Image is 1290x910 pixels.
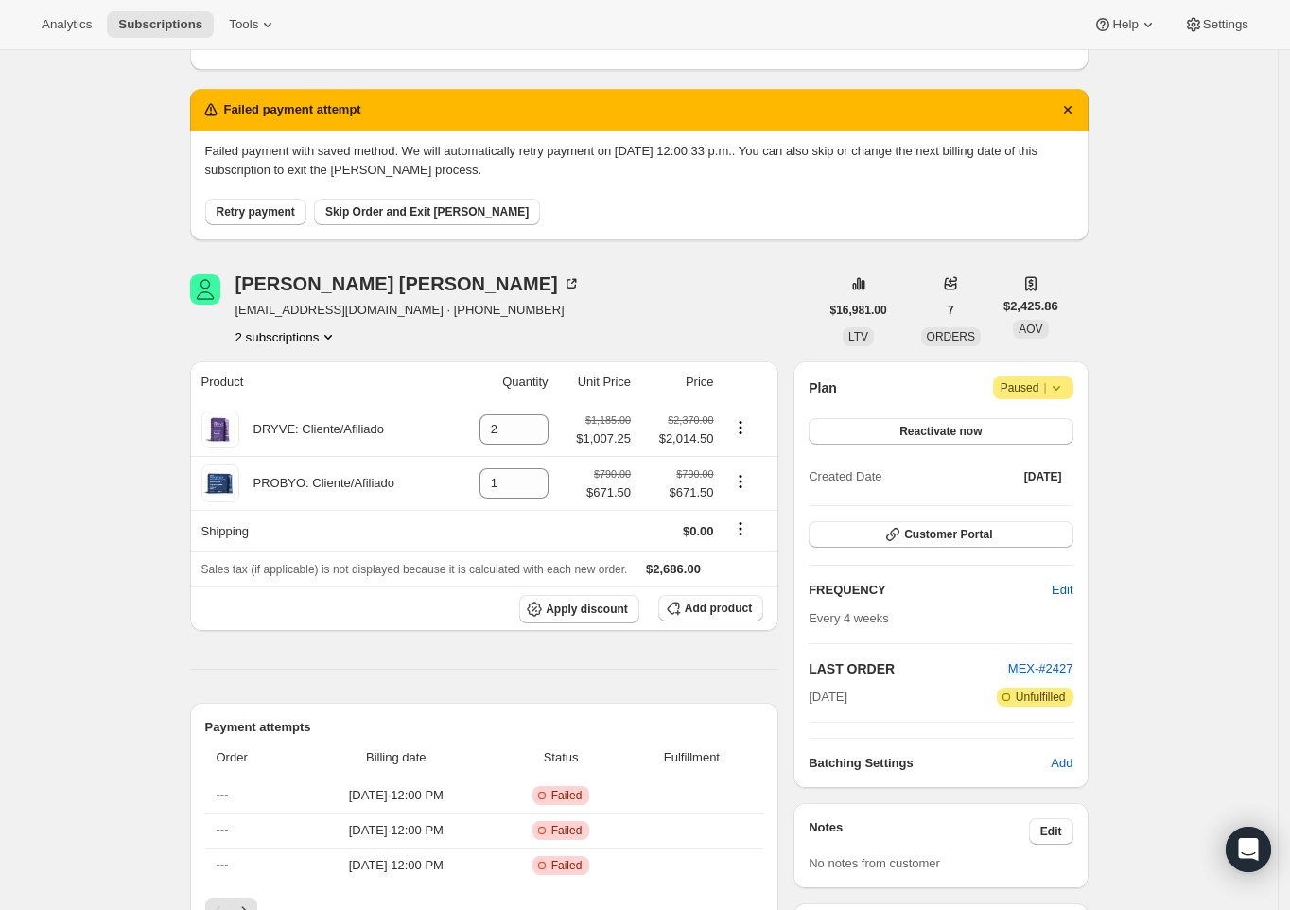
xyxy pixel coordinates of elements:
[658,595,763,621] button: Add product
[809,818,1029,845] h3: Notes
[205,142,1073,180] p: Failed payment with saved method. We will automatically retry payment on [DATE] 12:00:33 p.m.. Yo...
[42,17,92,32] span: Analytics
[217,788,229,802] span: ---
[809,856,940,870] span: No notes from customer
[585,414,631,426] small: $1,185.00
[1003,297,1058,316] span: $2,425.86
[205,199,306,225] button: Retry payment
[1043,380,1046,395] span: |
[551,858,583,873] span: Failed
[809,581,1052,600] h2: FREQUENCY
[1008,661,1073,675] a: MEX-#2427
[201,411,239,448] img: product img
[936,297,966,324] button: 7
[642,483,713,502] span: $671.50
[1040,575,1084,605] button: Edit
[1226,827,1271,872] div: Open Intercom Messenger
[1082,11,1168,38] button: Help
[725,518,756,539] button: Shipping actions
[1039,748,1084,779] button: Add
[809,378,837,397] h2: Plan
[302,786,491,805] span: [DATE] · 12:00 PM
[830,303,887,318] span: $16,981.00
[118,17,202,32] span: Subscriptions
[205,737,297,779] th: Order
[1013,464,1073,490] button: [DATE]
[190,361,454,403] th: Product
[948,303,954,318] span: 7
[642,429,713,448] span: $2,014.50
[551,788,583,803] span: Failed
[235,301,581,320] span: [EMAIL_ADDRESS][DOMAIN_NAME] · [PHONE_NUMBER]
[1008,659,1073,678] button: MEX-#2427
[224,100,361,119] h2: Failed payment attempt
[809,521,1072,548] button: Customer Portal
[668,414,713,426] small: $2,370.00
[646,562,701,576] span: $2,686.00
[302,821,491,840] span: [DATE] · 12:00 PM
[1173,11,1260,38] button: Settings
[190,510,454,551] th: Shipping
[201,464,239,502] img: product img
[1024,469,1062,484] span: [DATE]
[107,11,214,38] button: Subscriptions
[551,823,583,838] span: Failed
[1040,824,1062,839] span: Edit
[927,330,975,343] span: ORDERS
[205,718,764,737] h2: Payment attempts
[676,468,713,480] small: $790.00
[1051,754,1072,773] span: Add
[217,858,229,872] span: ---
[685,601,752,616] span: Add product
[1029,818,1073,845] button: Edit
[586,483,631,502] span: $671.50
[904,527,992,542] span: Customer Portal
[239,474,395,493] div: PROBYO: Cliente/Afiliado
[636,361,719,403] th: Price
[1016,690,1066,705] span: Unfulfilled
[683,524,714,538] span: $0.00
[218,11,288,38] button: Tools
[809,611,889,625] span: Every 4 weeks
[899,424,982,439] span: Reactivate now
[190,274,220,305] span: Veronica Ayala
[201,563,628,576] span: Sales tax (if applicable) is not displayed because it is calculated with each new order.
[809,688,847,707] span: [DATE]
[1055,96,1081,123] button: Dismiss notification
[819,297,898,324] button: $16,981.00
[1052,581,1072,600] span: Edit
[325,204,529,219] span: Skip Order and Exit [PERSON_NAME]
[576,429,631,448] span: $1,007.25
[239,420,385,439] div: DRYVE: Cliente/Afiliado
[302,856,491,875] span: [DATE] · 12:00 PM
[519,595,639,623] button: Apply discount
[217,204,295,219] span: Retry payment
[1001,378,1066,397] span: Paused
[594,468,631,480] small: $790.00
[30,11,103,38] button: Analytics
[1019,323,1042,336] span: AOV
[235,327,339,346] button: Product actions
[1112,17,1138,32] span: Help
[235,274,581,293] div: [PERSON_NAME] [PERSON_NAME]
[809,418,1072,445] button: Reactivate now
[314,199,540,225] button: Skip Order and Exit [PERSON_NAME]
[502,748,620,767] span: Status
[848,330,868,343] span: LTV
[809,754,1051,773] h6: Batching Settings
[217,823,229,837] span: ---
[725,417,756,438] button: Product actions
[554,361,636,403] th: Unit Price
[809,467,881,486] span: Created Date
[229,17,258,32] span: Tools
[453,361,553,403] th: Quantity
[632,748,753,767] span: Fulfillment
[809,659,1008,678] h2: LAST ORDER
[725,471,756,492] button: Product actions
[1203,17,1248,32] span: Settings
[302,748,491,767] span: Billing date
[546,602,628,617] span: Apply discount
